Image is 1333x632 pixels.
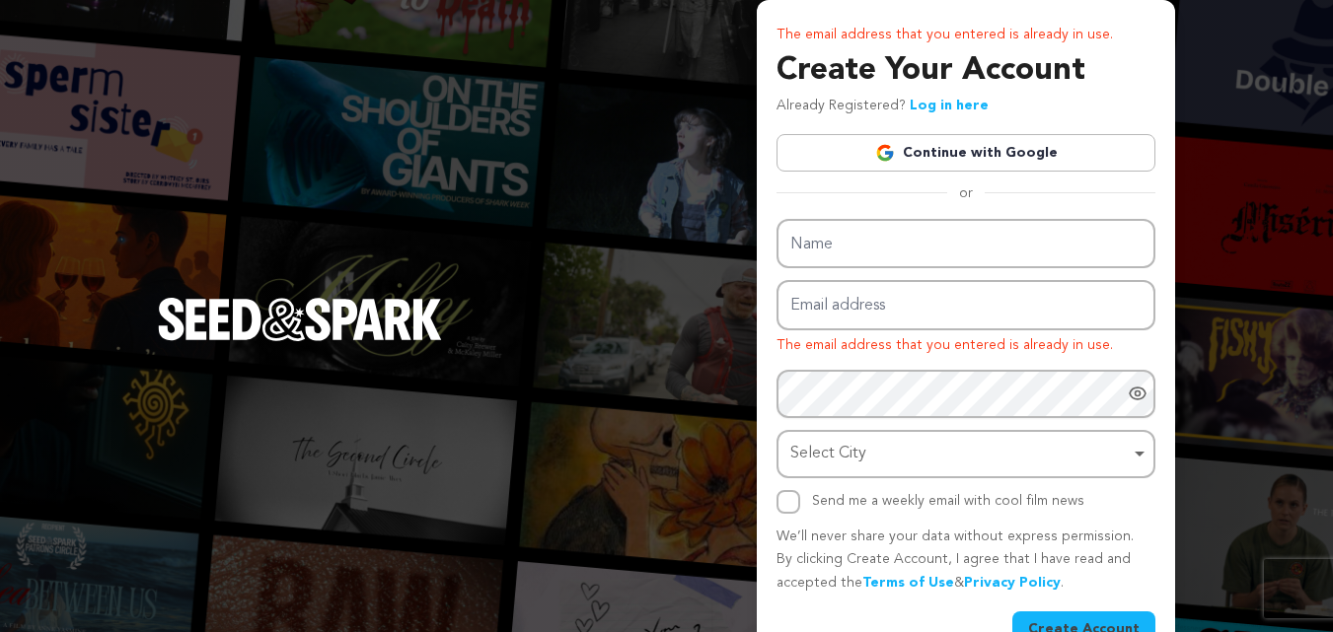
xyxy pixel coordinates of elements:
[964,576,1061,590] a: Privacy Policy
[875,143,895,163] img: Google logo
[777,334,1155,358] p: The email address that you entered is already in use.
[777,24,1155,47] p: The email address that you entered is already in use.
[1128,384,1148,403] a: Show password as plain text. Warning: this will display your password on the screen.
[777,219,1155,269] input: Name
[790,440,1130,468] div: Select City
[947,183,985,203] span: or
[158,298,442,341] img: Seed&Spark Logo
[158,298,442,381] a: Seed&Spark Homepage
[777,526,1155,596] p: We’ll never share your data without express permission. By clicking Create Account, I agree that ...
[777,134,1155,172] a: Continue with Google
[812,494,1084,508] label: Send me a weekly email with cool film news
[777,95,989,118] p: Already Registered?
[862,576,954,590] a: Terms of Use
[910,99,989,112] a: Log in here
[777,47,1155,95] h3: Create Your Account
[777,280,1155,330] input: Email address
